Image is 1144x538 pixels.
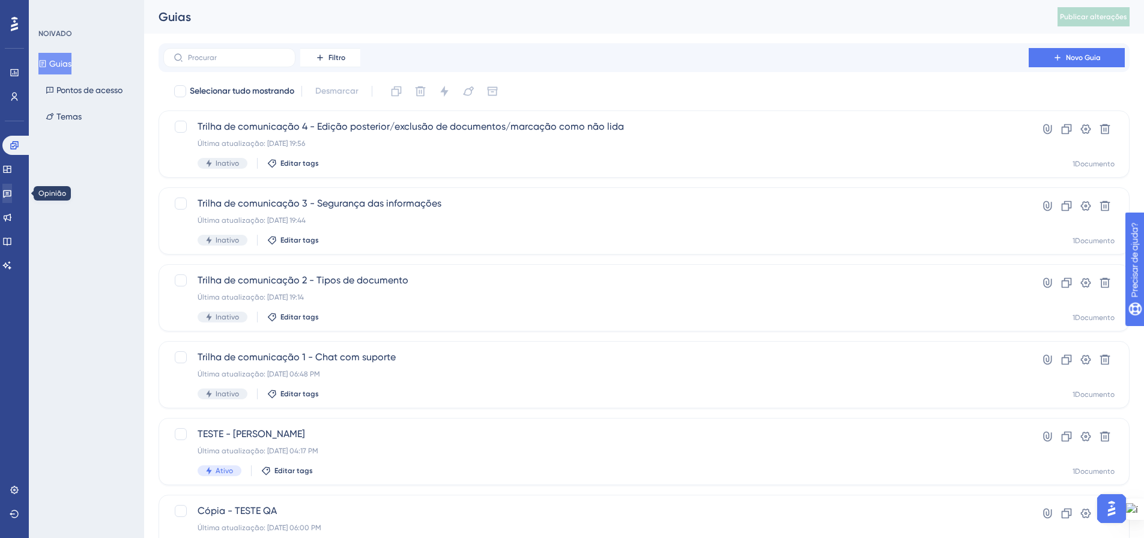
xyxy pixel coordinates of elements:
[1029,48,1125,67] button: Novo Guia
[300,48,360,67] button: Filtro
[216,390,239,398] font: Inativo
[188,53,285,62] input: Procurar
[38,53,71,74] button: Guias
[28,5,103,14] font: Precisar de ajuda?
[198,121,624,132] font: Trilha de comunicação 4 - Edição posterior/exclusão de documentos/marcação como não lida
[261,466,313,476] button: Editar tags
[1073,237,1115,245] font: 1Documento
[198,139,305,148] font: Última atualização: [DATE] 19:56
[38,29,72,38] font: NOIVADO
[267,312,319,322] button: Editar tags
[274,467,313,475] font: Editar tags
[267,159,319,168] button: Editar tags
[190,86,294,96] font: Selecionar tudo mostrando
[56,85,123,95] font: Pontos de acesso
[267,235,319,245] button: Editar tags
[267,389,319,399] button: Editar tags
[159,10,191,24] font: Guias
[1058,7,1130,26] button: Publicar alterações
[38,106,89,127] button: Temas
[198,351,396,363] font: Trilha de comunicação 1 - Chat com suporte
[216,467,233,475] font: Ativo
[38,79,130,101] button: Pontos de acesso
[280,390,319,398] font: Editar tags
[198,216,306,225] font: Última atualização: [DATE] 19:44
[198,428,305,440] font: TESTE - [PERSON_NAME]
[1066,53,1101,62] font: Novo Guia
[198,447,318,455] font: Última atualização: [DATE] 04:17 PM
[216,159,239,168] font: Inativo
[198,505,277,516] font: Cópia - TESTE QA
[49,59,71,68] font: Guias
[198,293,304,301] font: Última atualização: [DATE] 19:14
[315,86,359,96] font: Desmarcar
[280,236,319,244] font: Editar tags
[56,112,82,121] font: Temas
[1094,491,1130,527] iframe: Iniciador do Assistente de IA do UserGuiding
[1073,313,1115,322] font: 1Documento
[1073,160,1115,168] font: 1Documento
[280,313,319,321] font: Editar tags
[328,53,345,62] font: Filtro
[1060,13,1127,21] font: Publicar alterações
[1073,467,1115,476] font: 1Documento
[198,198,441,209] font: Trilha de comunicação 3 - Segurança das informações
[198,370,320,378] font: Última atualização: [DATE] 06:48 PM
[309,80,365,102] button: Desmarcar
[280,159,319,168] font: Editar tags
[1073,390,1115,399] font: 1Documento
[216,313,239,321] font: Inativo
[198,524,321,532] font: Última atualização: [DATE] 06:00 PM
[198,274,408,286] font: Trilha de comunicação 2 - Tipos de documento
[216,236,239,244] font: Inativo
